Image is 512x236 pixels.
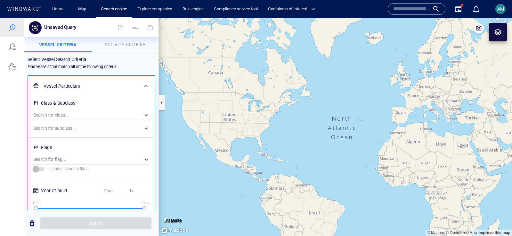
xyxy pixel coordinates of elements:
span: 1950 [32,183,41,187]
a: Map feedback [479,213,510,217]
span: To [129,171,134,175]
a: Rule engine [180,4,206,15]
div: Class & Subclass [40,80,77,91]
button: Home [47,4,68,15]
img: satellite [164,200,182,206]
h6: Find vessels that match all of the following criteria: [28,46,118,52]
a: Home [50,4,66,15]
span: Vessel criteria [39,24,77,29]
p: Satellite [166,199,182,206]
a: Search engine [99,4,130,15]
h6: Select Vessel Search Criteria [28,38,155,46]
iframe: Chat [485,207,507,231]
span: Edit [114,2,128,17]
a: Explore companies [135,4,175,15]
h6: Vessel Particulars [44,64,138,72]
p: Unsaved Query [44,5,76,14]
span: Containers of interest [268,5,315,13]
span: 2025 [141,183,149,187]
a: Compliance service tool [211,4,260,15]
a: Map [76,4,91,15]
button: Map [73,4,93,15]
div: Year of build [40,168,68,178]
span: From [104,171,114,175]
div: Vessel Particulars [28,58,155,79]
p: Include historical flags [48,148,88,154]
button: Containers of interest [265,4,321,15]
div: Notification center [472,5,480,13]
span: Activity Criteria [105,24,145,29]
span: AM [497,6,504,12]
a: Mapbox logo [161,209,189,216]
button: AM [494,3,507,15]
a: Mapbox [427,213,445,217]
div: Flags [40,124,53,135]
a: OpenStreetMap [446,213,477,217]
button: Unsaved Query [42,4,79,16]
